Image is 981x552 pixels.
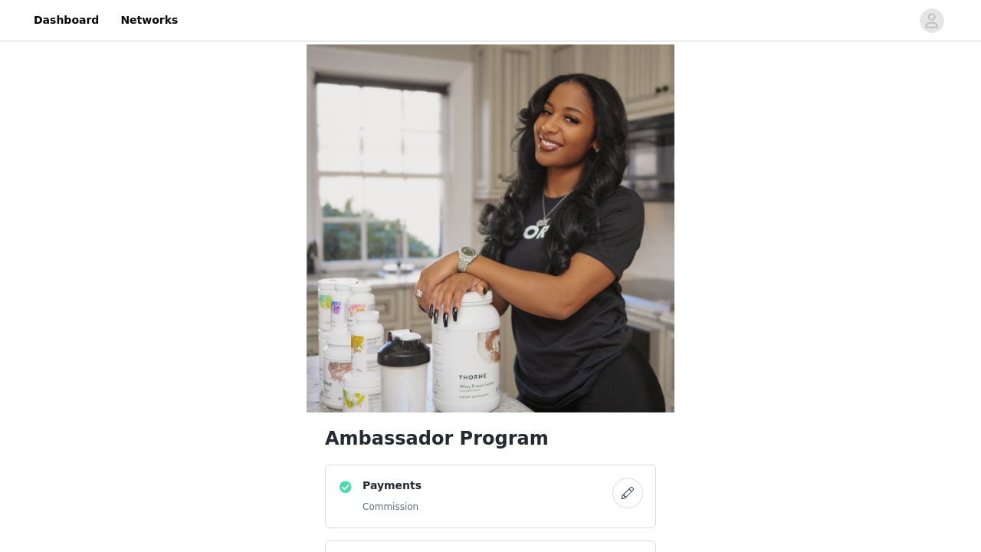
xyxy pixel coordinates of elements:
[111,3,187,38] a: Networks
[363,500,422,514] h5: Commission
[307,44,674,412] img: campaign image
[325,425,656,452] h1: Ambassador Program
[325,465,656,528] div: Payments
[25,3,108,38] a: Dashboard
[363,478,422,494] h4: Payments
[924,8,939,33] div: avatar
